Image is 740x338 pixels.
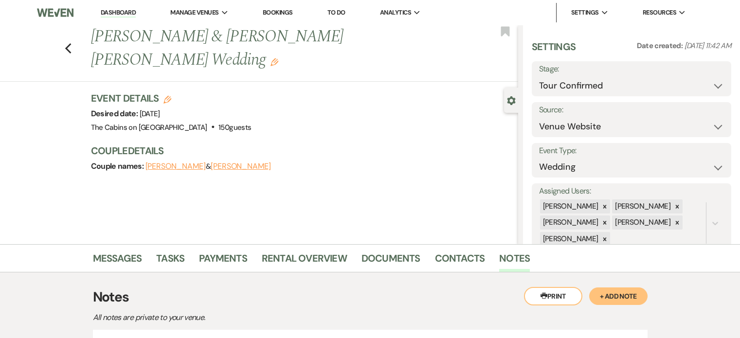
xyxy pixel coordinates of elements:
a: Documents [361,250,420,272]
h3: Settings [532,40,576,61]
label: Stage: [539,62,724,76]
span: The Cabins on [GEOGRAPHIC_DATA] [91,123,207,132]
div: [PERSON_NAME] [612,215,672,230]
button: Print [524,287,582,305]
h1: [PERSON_NAME] & [PERSON_NAME] [PERSON_NAME] Wedding [91,25,429,71]
button: Edit [271,57,278,66]
span: Couple names: [91,161,145,171]
a: Messages [93,250,142,272]
span: [DATE] [140,109,160,119]
a: Dashboard [101,8,136,18]
span: Manage Venues [170,8,218,18]
span: Resources [643,8,676,18]
div: [PERSON_NAME] [612,199,672,213]
a: Contacts [435,250,485,272]
a: Bookings [263,8,293,17]
div: [PERSON_NAME] [540,232,600,246]
h3: Notes [93,287,648,307]
button: + Add Note [589,287,648,305]
h3: Event Details [91,91,252,105]
div: [PERSON_NAME] [540,215,600,230]
span: & [145,161,271,171]
div: [PERSON_NAME] [540,199,600,213]
h3: Couple Details [91,144,508,158]
a: Notes [499,250,530,272]
span: Settings [571,8,599,18]
label: Source: [539,103,724,117]
a: Tasks [156,250,184,272]
label: Assigned Users: [539,184,724,198]
label: Event Type: [539,144,724,158]
span: 150 guests [218,123,251,132]
span: Desired date: [91,108,140,119]
button: [PERSON_NAME] [145,162,206,170]
a: Rental Overview [262,250,347,272]
a: Payments [199,250,247,272]
button: [PERSON_NAME] [211,162,271,170]
a: To Do [327,8,345,17]
span: Analytics [380,8,411,18]
span: Date created: [637,41,685,51]
p: All notes are private to your venue. [93,311,433,324]
button: Close lead details [507,95,516,105]
span: [DATE] 11:42 AM [685,41,731,51]
img: Weven Logo [37,2,73,23]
